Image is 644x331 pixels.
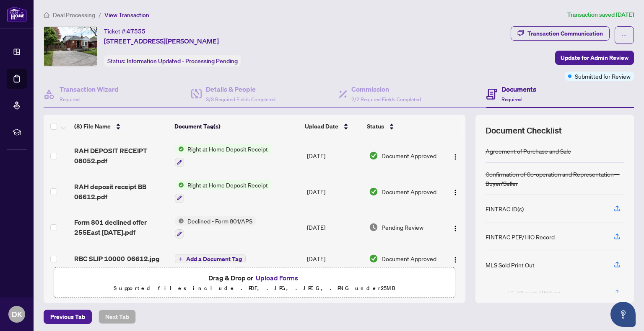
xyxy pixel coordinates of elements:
article: Transaction saved [DATE] [567,10,634,20]
td: [DATE] [304,210,366,246]
th: Status [364,115,441,138]
span: Document Approved [382,187,436,196]
button: Add a Document Tag [175,254,246,264]
img: Logo [452,189,459,196]
span: Upload Date [305,122,338,131]
img: IMG-40743573_1.jpg [44,27,97,66]
h4: Commission [351,84,421,94]
span: 3/3 Required Fields Completed [206,96,275,103]
button: Logo [449,149,462,162]
h4: Transaction Wizard [60,84,119,94]
img: Document Status [369,223,378,232]
span: [STREET_ADDRESS][PERSON_NAME] [104,36,219,46]
button: Previous Tab [44,310,92,324]
h4: Documents [501,84,536,94]
span: Declined - Form 801/APS [184,216,256,226]
span: Update for Admin Review [561,51,628,64]
span: Submitted for Review [575,72,631,81]
span: Right at Home Deposit Receipt [184,180,271,190]
button: Status IconRight at Home Deposit Receipt [175,180,271,203]
span: View Transaction [104,11,149,19]
th: Upload Date [301,115,364,138]
button: Logo [449,185,462,198]
span: Pending Review [382,223,423,232]
span: 47555 [127,28,145,35]
th: (8) File Name [71,115,171,138]
li: / [99,10,101,20]
td: [DATE] [304,174,366,210]
th: Document Tag(s) [171,115,302,138]
span: Right at Home Deposit Receipt [184,144,271,154]
div: Transaction Communication [527,27,603,40]
img: Status Icon [175,144,184,154]
span: Document Checklist [486,125,562,136]
img: Logo [452,257,459,263]
button: Open asap [610,302,636,327]
span: Add a Document Tag [186,256,242,262]
img: Logo [452,225,459,232]
img: logo [7,6,27,22]
span: plus [179,257,183,261]
span: Information Updated - Processing Pending [127,57,238,65]
button: Logo [449,252,462,265]
span: RBC SLIP 10000 06612.jpg [74,254,160,264]
span: 2/2 Required Fields Completed [351,96,421,103]
button: Update for Admin Review [555,51,634,65]
img: Document Status [369,254,378,263]
span: (8) File Name [74,122,111,131]
button: Status IconDeclined - Form 801/APS [175,216,256,239]
p: Supported files include .PDF, .JPG, .JPEG, .PNG under 25 MB [59,283,450,293]
button: Next Tab [99,310,136,324]
span: Form 801 declined offer 255East [DATE].pdf [74,217,168,237]
div: Status: [104,55,241,67]
button: Status IconRight at Home Deposit Receipt [175,144,271,167]
span: Previous Tab [50,310,85,323]
div: MLS Sold Print Out [486,260,535,269]
img: Status Icon [175,216,184,226]
span: DK [12,308,22,320]
span: Document Approved [382,254,436,263]
span: Status [367,122,384,131]
span: Drag & Drop or [208,272,301,283]
span: home [44,12,49,18]
button: Upload Forms [253,272,301,283]
td: [DATE] [304,138,366,174]
button: Logo [449,221,462,234]
div: FINTRAC PEP/HIO Record [486,232,555,241]
img: Status Icon [175,180,184,190]
img: Document Status [369,151,378,160]
span: Drag & Drop orUpload FormsSupported files include .PDF, .JPG, .JPEG, .PNG under25MB [54,267,455,298]
img: Document Status [369,187,378,196]
span: Deal Processing [53,11,95,19]
div: FINTRAC ID(s) [486,204,524,213]
span: RAH DEPOSIT RECEIPT 08052.pdf [74,146,168,166]
span: Document Approved [382,151,436,160]
span: RAH deposit receipt BB 06612.pdf [74,182,168,202]
div: Confirmation of Co-operation and Representation—Buyer/Seller [486,169,624,188]
span: Required [60,96,80,103]
span: Required [501,96,522,103]
button: Add a Document Tag [175,253,246,264]
h4: Details & People [206,84,275,94]
button: Transaction Communication [511,26,610,41]
div: Ticket #: [104,26,145,36]
span: ellipsis [621,32,627,38]
td: [DATE] [304,245,366,272]
img: Logo [452,154,459,160]
div: Agreement of Purchase and Sale [486,146,571,156]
